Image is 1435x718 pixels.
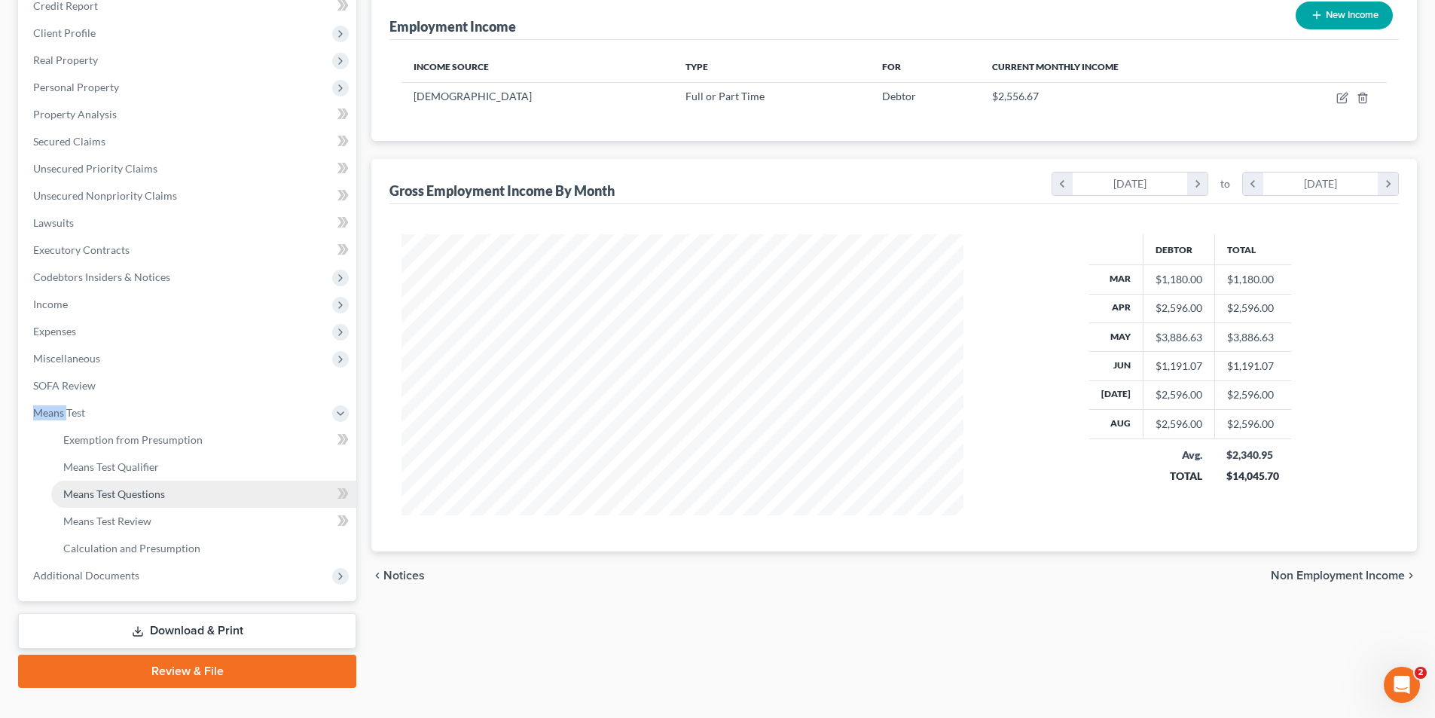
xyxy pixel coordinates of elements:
th: Apr [1089,294,1143,322]
a: SOFA Review [21,372,356,399]
span: Real Property [33,53,98,66]
span: Client Profile [33,26,96,39]
span: Expenses [33,325,76,338]
div: Avg. [1155,448,1202,463]
span: Property Analysis [33,108,117,121]
a: Secured Claims [21,128,356,155]
a: Download & Print [18,613,356,649]
div: $2,596.00 [1156,387,1202,402]
th: [DATE] [1089,380,1143,409]
div: $14,045.70 [1226,469,1279,484]
div: $3,886.63 [1156,330,1202,345]
div: [DATE] [1073,173,1188,195]
div: $2,340.95 [1226,448,1279,463]
i: chevron_left [1052,173,1073,195]
span: Means Test Questions [63,487,165,500]
td: $1,191.07 [1214,352,1291,380]
td: $2,596.00 [1214,410,1291,438]
div: Gross Employment Income By Month [389,182,615,200]
span: Notices [383,570,425,582]
th: Total [1214,234,1291,264]
span: Current Monthly Income [992,61,1119,72]
span: Type [685,61,708,72]
a: Means Test Questions [51,481,356,508]
button: New Income [1296,2,1393,29]
td: $1,180.00 [1214,265,1291,294]
td: $2,596.00 [1214,380,1291,409]
span: Means Test [33,406,85,419]
a: Means Test Review [51,508,356,535]
span: Exemption from Presumption [63,433,203,446]
span: Income [33,298,68,310]
span: 2 [1415,667,1427,679]
iframe: Intercom live chat [1384,667,1420,703]
span: Miscellaneous [33,352,100,365]
a: Calculation and Presumption [51,535,356,562]
span: Means Test Qualifier [63,460,159,473]
span: Executory Contracts [33,243,130,256]
span: Lawsuits [33,216,74,229]
a: Executory Contracts [21,237,356,264]
th: May [1089,322,1143,351]
div: $2,596.00 [1156,417,1202,432]
a: Unsecured Priority Claims [21,155,356,182]
i: chevron_left [371,570,383,582]
div: [DATE] [1263,173,1379,195]
a: Review & File [18,655,356,688]
i: chevron_left [1243,173,1263,195]
div: $1,191.07 [1156,359,1202,374]
td: $3,886.63 [1214,322,1291,351]
a: Unsecured Nonpriority Claims [21,182,356,209]
i: chevron_right [1187,173,1208,195]
div: $1,180.00 [1156,272,1202,287]
a: Means Test Qualifier [51,454,356,481]
td: $2,596.00 [1214,294,1291,322]
span: Debtor [882,90,916,102]
div: TOTAL [1155,469,1202,484]
span: Codebtors Insiders & Notices [33,270,170,283]
a: Lawsuits [21,209,356,237]
span: SOFA Review [33,379,96,392]
span: Full or Part Time [685,90,765,102]
span: $2,556.67 [992,90,1039,102]
span: [DEMOGRAPHIC_DATA] [414,90,532,102]
button: Non Employment Income chevron_right [1271,570,1417,582]
th: Aug [1089,410,1143,438]
span: For [882,61,901,72]
button: chevron_left Notices [371,570,425,582]
span: Means Test Review [63,515,151,527]
span: Unsecured Nonpriority Claims [33,189,177,202]
span: Additional Documents [33,569,139,582]
span: Non Employment Income [1271,570,1405,582]
span: Calculation and Presumption [63,542,200,555]
div: $2,596.00 [1156,301,1202,316]
span: to [1220,176,1230,191]
div: Employment Income [389,17,516,35]
span: Income Source [414,61,489,72]
span: Unsecured Priority Claims [33,162,157,175]
th: Jun [1089,352,1143,380]
i: chevron_right [1405,570,1417,582]
i: chevron_right [1378,173,1398,195]
th: Mar [1089,265,1143,294]
a: Exemption from Presumption [51,426,356,454]
a: Property Analysis [21,101,356,128]
span: Personal Property [33,81,119,93]
th: Debtor [1143,234,1214,264]
span: Secured Claims [33,135,105,148]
